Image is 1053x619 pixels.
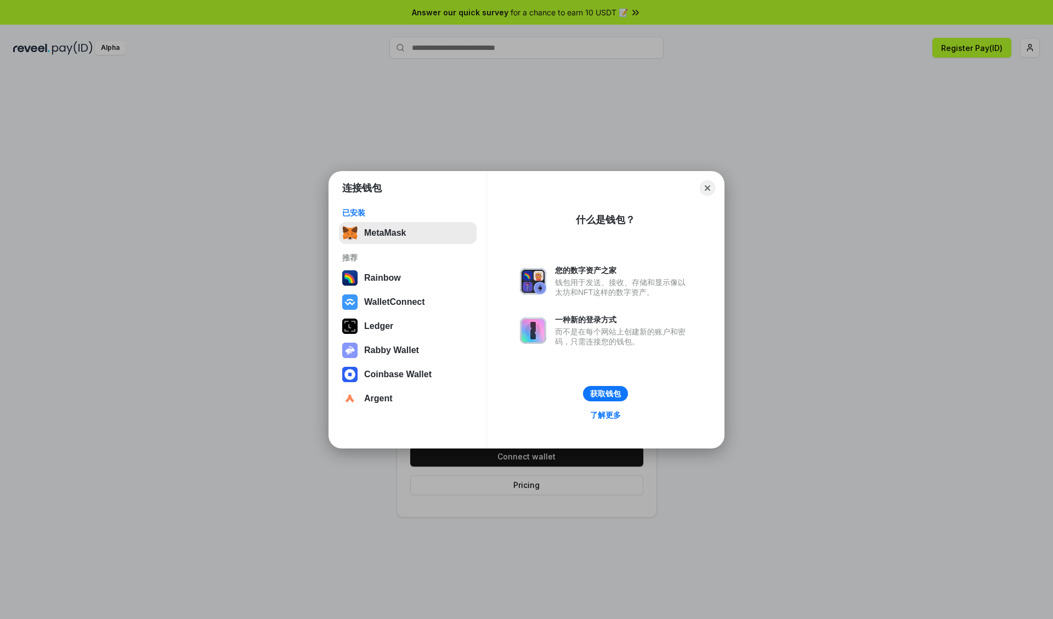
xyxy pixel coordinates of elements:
[342,181,382,195] h1: 连接钱包
[364,370,432,379] div: Coinbase Wallet
[339,267,477,289] button: Rainbow
[342,208,473,218] div: 已安装
[342,270,358,286] img: svg+xml,%3Csvg%20width%3D%22120%22%20height%3D%22120%22%20viewBox%3D%220%200%20120%20120%22%20fil...
[555,315,691,325] div: 一种新的登录方式
[342,294,358,310] img: svg+xml,%3Csvg%20width%3D%2228%22%20height%3D%2228%22%20viewBox%3D%220%200%2028%2028%22%20fill%3D...
[364,297,425,307] div: WalletConnect
[339,339,477,361] button: Rabby Wallet
[342,253,473,263] div: 推荐
[590,389,621,399] div: 获取钱包
[364,228,406,238] div: MetaMask
[364,321,393,331] div: Ledger
[342,319,358,334] img: svg+xml,%3Csvg%20xmlns%3D%22http%3A%2F%2Fwww.w3.org%2F2000%2Fsvg%22%20width%3D%2228%22%20height%3...
[520,317,546,344] img: svg+xml,%3Csvg%20xmlns%3D%22http%3A%2F%2Fwww.w3.org%2F2000%2Fsvg%22%20fill%3D%22none%22%20viewBox...
[342,367,358,382] img: svg+xml,%3Csvg%20width%3D%2228%22%20height%3D%2228%22%20viewBox%3D%220%200%2028%2028%22%20fill%3D...
[339,364,477,385] button: Coinbase Wallet
[342,343,358,358] img: svg+xml,%3Csvg%20xmlns%3D%22http%3A%2F%2Fwww.w3.org%2F2000%2Fsvg%22%20fill%3D%22none%22%20viewBox...
[339,315,477,337] button: Ledger
[339,291,477,313] button: WalletConnect
[364,394,393,404] div: Argent
[342,225,358,241] img: svg+xml,%3Csvg%20fill%3D%22none%22%20height%3D%2233%22%20viewBox%3D%220%200%2035%2033%22%20width%...
[339,222,477,244] button: MetaMask
[590,410,621,420] div: 了解更多
[583,386,628,401] button: 获取钱包
[555,265,691,275] div: 您的数字资产之家
[364,273,401,283] div: Rainbow
[555,327,691,347] div: 而不是在每个网站上创建新的账户和密码，只需连接您的钱包。
[342,391,358,406] img: svg+xml,%3Csvg%20width%3D%2228%22%20height%3D%2228%22%20viewBox%3D%220%200%2028%2028%22%20fill%3D...
[576,213,635,226] div: 什么是钱包？
[364,345,419,355] div: Rabby Wallet
[700,180,715,196] button: Close
[584,408,627,422] a: 了解更多
[555,277,691,297] div: 钱包用于发送、接收、存储和显示像以太坊和NFT这样的数字资产。
[339,388,477,410] button: Argent
[520,268,546,294] img: svg+xml,%3Csvg%20xmlns%3D%22http%3A%2F%2Fwww.w3.org%2F2000%2Fsvg%22%20fill%3D%22none%22%20viewBox...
